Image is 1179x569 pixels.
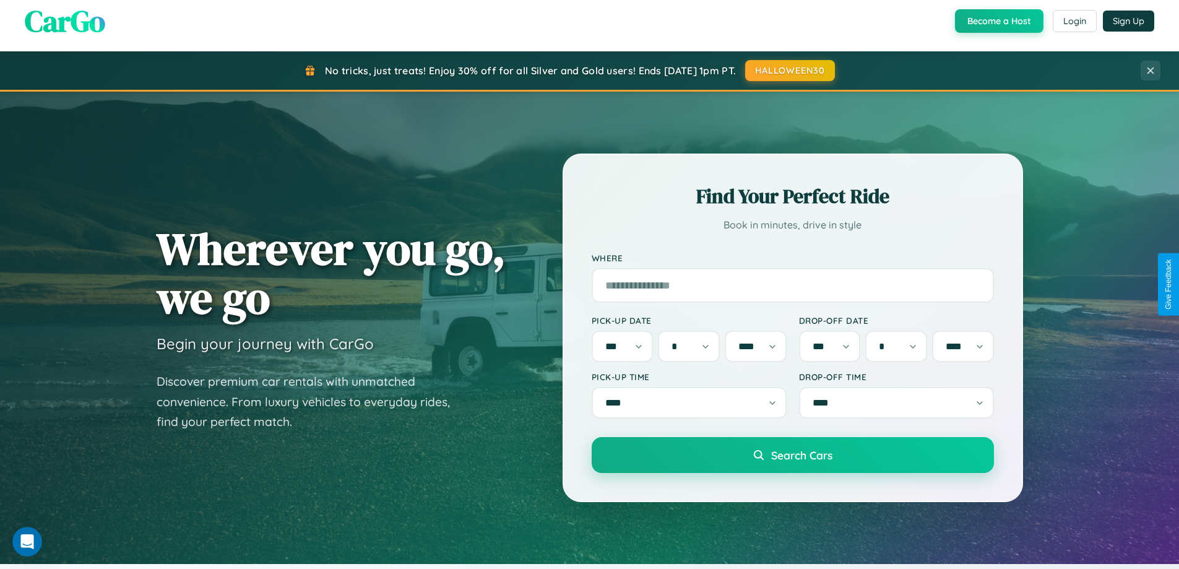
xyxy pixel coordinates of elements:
label: Drop-off Time [799,371,994,382]
span: CarGo [25,1,105,41]
button: HALLOWEEN30 [745,60,835,81]
p: Discover premium car rentals with unmatched convenience. From luxury vehicles to everyday rides, ... [157,371,466,432]
h1: Wherever you go, we go [157,224,506,322]
span: No tricks, just treats! Enjoy 30% off for all Silver and Gold users! Ends [DATE] 1pm PT. [325,64,736,77]
label: Pick-up Time [592,371,787,382]
p: Book in minutes, drive in style [592,216,994,234]
span: Search Cars [771,448,832,462]
iframe: Intercom live chat [12,527,42,557]
button: Login [1053,10,1097,32]
button: Become a Host [955,9,1043,33]
h3: Begin your journey with CarGo [157,334,374,353]
label: Pick-up Date [592,315,787,326]
div: Give Feedback [1164,259,1173,310]
button: Sign Up [1103,11,1154,32]
label: Where [592,253,994,263]
label: Drop-off Date [799,315,994,326]
button: Search Cars [592,437,994,473]
h2: Find Your Perfect Ride [592,183,994,210]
